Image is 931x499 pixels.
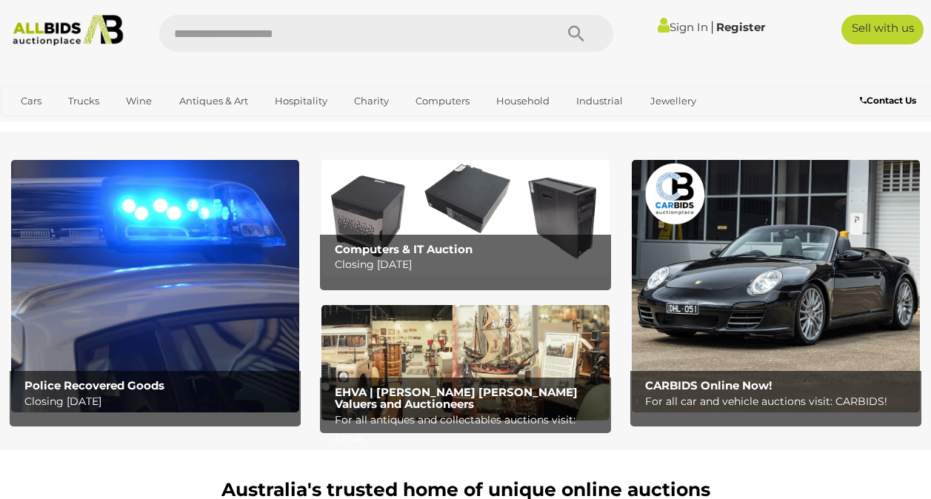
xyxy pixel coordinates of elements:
a: Sports [66,113,116,138]
img: Allbids.com.au [7,15,130,46]
a: Contact Us [860,93,920,109]
b: Computers & IT Auction [335,242,473,256]
img: CARBIDS Online Now! [632,160,920,412]
p: Closing [DATE] [24,392,294,411]
a: Sell with us [841,15,924,44]
b: Police Recovered Goods [24,378,164,392]
a: CARBIDS Online Now! CARBIDS Online Now! For all car and vehicle auctions visit: CARBIDS! [632,160,920,412]
a: Sign In [658,20,708,34]
a: Antiques & Art [170,89,258,113]
p: For all car and vehicle auctions visit: CARBIDS! [645,392,915,411]
a: Computers [406,89,479,113]
a: Office [11,113,59,138]
a: Computers & IT Auction Computers & IT Auction Closing [DATE] [321,160,610,275]
b: CARBIDS Online Now! [645,378,772,392]
p: For all antiques and collectables auctions visit: EHVA [335,411,604,448]
a: EHVA | Evans Hastings Valuers and Auctioneers EHVA | [PERSON_NAME] [PERSON_NAME] Valuers and Auct... [321,305,610,421]
b: Contact Us [860,95,916,106]
a: Register [716,20,765,34]
b: EHVA | [PERSON_NAME] [PERSON_NAME] Valuers and Auctioneers [335,385,578,412]
a: Jewellery [641,89,706,113]
img: EHVA | Evans Hastings Valuers and Auctioneers [321,305,610,421]
a: Trucks [59,89,109,113]
a: Cars [11,89,51,113]
p: Closing [DATE] [335,255,604,274]
a: Hospitality [265,89,337,113]
a: Industrial [567,89,633,113]
img: Police Recovered Goods [11,160,299,412]
a: [GEOGRAPHIC_DATA] [123,113,247,138]
img: Computers & IT Auction [321,160,610,275]
a: Police Recovered Goods Police Recovered Goods Closing [DATE] [11,160,299,412]
a: Household [487,89,559,113]
a: Charity [344,89,398,113]
span: | [710,19,714,35]
a: Wine [116,89,161,113]
button: Search [539,15,613,52]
